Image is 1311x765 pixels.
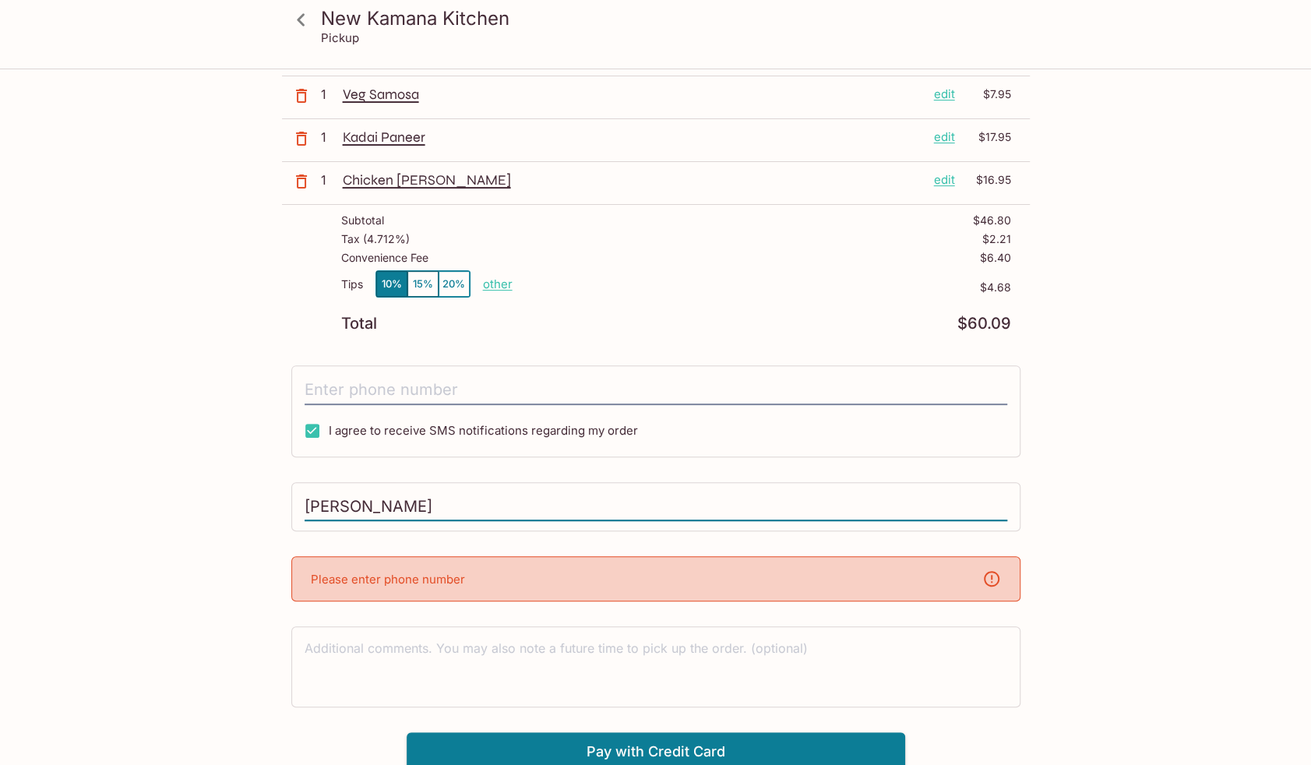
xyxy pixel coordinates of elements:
p: $60.09 [957,316,1011,331]
p: 1 [321,129,337,146]
input: Enter phone number [305,375,1007,405]
p: Please enter phone number [311,572,465,587]
p: $17.95 [964,129,1011,146]
button: 20% [439,271,470,297]
p: $4.68 [513,281,1011,294]
p: Veg Samosa [343,86,922,103]
p: Convenience Fee [341,252,428,264]
p: 1 [321,171,337,189]
p: Tips [341,278,363,291]
p: $16.95 [964,171,1011,189]
span: I agree to receive SMS notifications regarding my order [329,423,638,438]
p: Kadai Paneer [343,129,922,146]
button: 15% [407,271,439,297]
h3: New Kamana Kitchen [321,6,1017,30]
p: Subtotal [341,214,384,227]
p: Chicken [PERSON_NAME] [343,171,922,189]
p: Tax ( 4.712% ) [341,233,410,245]
button: 10% [376,271,407,297]
p: edit [934,171,955,189]
p: $6.40 [980,252,1011,264]
p: 1 [321,86,337,103]
p: edit [934,86,955,103]
p: $2.21 [982,233,1011,245]
p: Total [341,316,377,331]
p: edit [934,129,955,146]
p: $7.95 [964,86,1011,103]
input: Enter first and last name [305,492,1007,522]
p: Pickup [321,30,359,45]
button: other [483,277,513,291]
p: $46.80 [973,214,1011,227]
